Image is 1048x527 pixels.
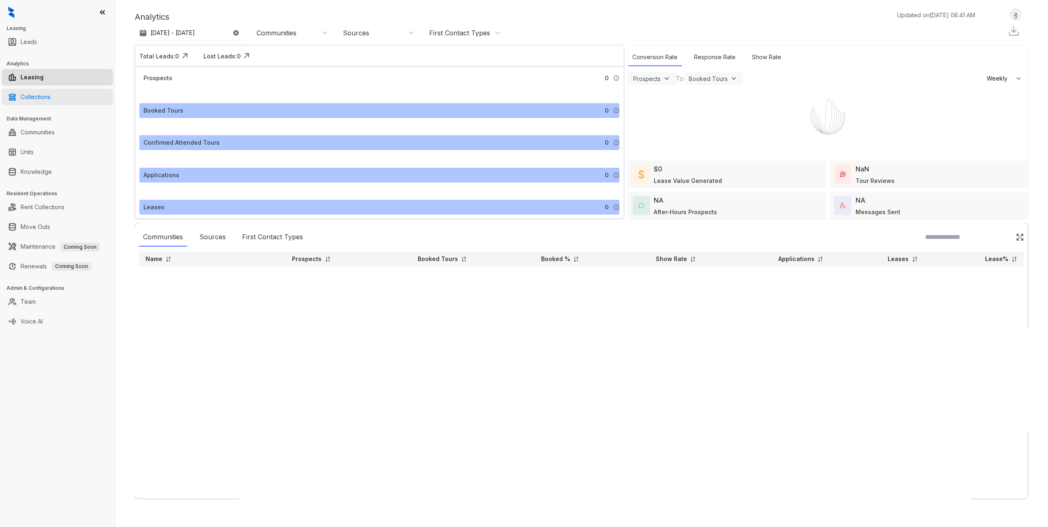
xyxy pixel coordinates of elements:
a: Voice AI [21,313,43,330]
img: sorting [912,256,918,262]
img: Loader [797,86,859,148]
button: [DATE] - [DATE] [135,25,246,40]
span: Coming Soon [60,243,100,252]
span: 0 [605,203,609,212]
div: Communities [139,228,187,247]
a: Knowledge [21,164,52,180]
img: sorting [690,256,696,262]
h3: Leasing [7,25,115,32]
div: To [676,74,684,83]
span: Coming Soon [52,262,91,271]
img: SearchIcon [999,233,1006,240]
span: 0 [605,74,609,83]
h3: Analytics [7,60,115,67]
a: Units [21,144,34,160]
span: Weekly [987,74,1012,83]
div: After-Hours Prospects [654,208,717,216]
a: Leads [21,34,37,50]
img: LeaseValue [639,169,644,179]
img: sorting [1011,256,1018,262]
li: Voice AI [2,313,113,330]
img: sorting [165,256,171,262]
li: Leasing [2,69,113,86]
div: $0 [654,164,663,174]
li: Communities [2,124,113,141]
a: Move Outs [21,219,50,235]
li: Rent Collections [2,199,113,215]
div: NA [654,195,664,205]
div: Total Leads: 0 [139,52,179,60]
span: 0 [605,138,609,147]
p: Prospects [292,255,322,263]
img: AfterHoursConversations [639,203,644,209]
div: Booked Tours [689,75,728,82]
li: Move Outs [2,219,113,235]
img: Info [613,139,620,146]
div: First Contact Types [238,228,307,247]
button: Weekly [982,71,1028,86]
a: Leasing [21,69,44,86]
li: Units [2,144,113,160]
img: sorting [325,256,331,262]
a: Communities [21,124,55,141]
h3: Admin & Configurations [7,284,115,292]
img: sorting [461,256,467,262]
p: Updated on [DATE] 08:41 AM [897,11,975,19]
div: Applications [143,171,179,180]
img: Click Icon [241,50,253,62]
li: Knowledge [2,164,113,180]
img: sorting [573,256,579,262]
img: Download [1008,25,1020,37]
img: sorting [817,256,824,262]
img: Click Icon [1016,233,1024,241]
div: First Contact Types [429,28,490,37]
div: Confirmed Attended Tours [143,138,220,147]
div: NaN [856,164,869,174]
p: Booked Tours [418,255,458,263]
div: Messages Sent [856,208,900,216]
a: Team [21,294,36,310]
p: Leases [888,255,909,263]
p: [DATE] - [DATE] [150,29,195,37]
img: Info [613,172,620,178]
img: logo [8,7,14,18]
li: Team [2,294,113,310]
a: RenewalsComing Soon [21,258,91,275]
span: 0 [605,106,609,115]
div: Conversion Rate [629,49,682,66]
div: Sources [195,228,230,247]
li: Collections [2,89,113,105]
p: Booked % [541,255,570,263]
p: Lease% [985,255,1009,263]
div: Booked Tours [143,106,183,115]
a: Rent Collections [21,199,65,215]
img: ViewFilterArrow [663,74,671,83]
p: Show Rate [656,255,687,263]
img: Info [613,107,620,114]
div: Lease Value Generated [654,176,722,185]
li: Maintenance [2,238,113,255]
img: Info [613,204,620,210]
li: Renewals [2,258,113,275]
div: Prospects [634,75,661,82]
p: Name [146,255,162,263]
div: Show Rate [748,49,786,66]
img: ViewFilterArrow [730,74,738,83]
li: Leads [2,34,113,50]
a: Collections [21,89,51,105]
p: Analytics [135,11,169,23]
span: 0 [605,171,609,180]
img: UserAvatar [1010,10,1022,19]
div: Tour Reviews [856,176,895,185]
div: NA [856,195,865,205]
div: Lost Leads: 0 [204,52,241,60]
h3: Resident Operations [7,190,115,197]
h3: Data Management [7,115,115,123]
div: Sources [343,28,369,37]
div: Prospects [143,74,172,83]
div: Communities [257,28,296,37]
img: Click Icon [179,50,191,62]
div: Leases [143,203,164,212]
p: Applications [778,255,814,263]
img: TourReviews [840,171,846,177]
